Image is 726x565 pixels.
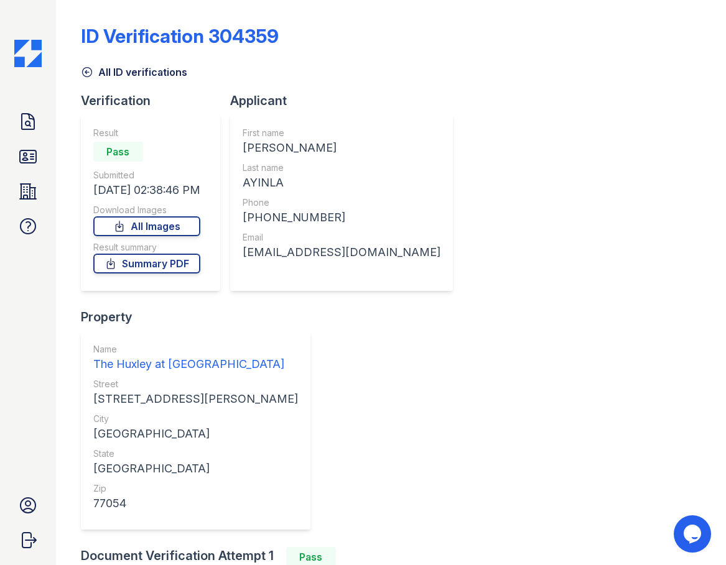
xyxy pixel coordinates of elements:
a: All ID verifications [81,65,187,80]
div: Zip [93,482,298,495]
div: Property [81,308,320,326]
div: Result [93,127,200,139]
a: Summary PDF [93,254,200,273]
div: The Huxley at [GEOGRAPHIC_DATA] [93,356,298,373]
div: Pass [93,142,143,162]
div: Phone [243,196,440,209]
div: Name [93,343,298,356]
a: All Images [93,216,200,236]
div: [GEOGRAPHIC_DATA] [93,425,298,443]
div: ID Verification 304359 [81,25,279,47]
div: Email [243,231,440,244]
div: 77054 [93,495,298,512]
div: Download Images [93,204,200,216]
div: Verification [81,92,230,109]
div: AYINLA [243,174,440,191]
div: [PHONE_NUMBER] [243,209,440,226]
img: CE_Icon_Blue-c292c112584629df590d857e76928e9f676e5b41ef8f769ba2f05ee15b207248.png [14,40,42,67]
div: [EMAIL_ADDRESS][DOMAIN_NAME] [243,244,440,261]
div: [STREET_ADDRESS][PERSON_NAME] [93,390,298,408]
div: Submitted [93,169,200,181]
div: First name [243,127,440,139]
div: Result summary [93,241,200,254]
div: Street [93,378,298,390]
div: [PERSON_NAME] [243,139,440,157]
div: State [93,448,298,460]
iframe: chat widget [674,515,714,553]
a: Name The Huxley at [GEOGRAPHIC_DATA] [93,343,298,373]
div: [DATE] 02:38:46 PM [93,181,200,199]
div: Applicant [230,92,463,109]
div: [GEOGRAPHIC_DATA] [93,460,298,477]
div: City [93,413,298,425]
div: Last name [243,162,440,174]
